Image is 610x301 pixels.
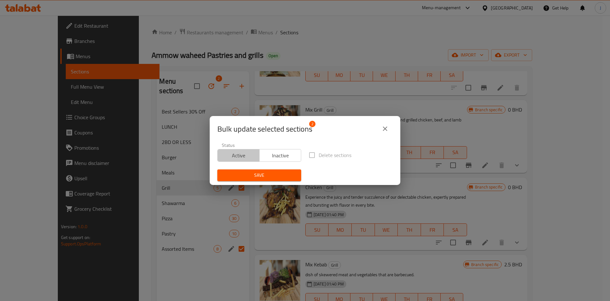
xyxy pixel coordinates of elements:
span: 2 [309,121,315,127]
span: Active [220,151,257,160]
button: Inactive [259,149,302,162]
span: Delete sections [319,151,351,159]
button: Save [217,169,301,181]
span: Save [222,171,296,179]
button: Active [217,149,260,162]
span: Inactive [262,151,299,160]
span: Selected section count [217,124,312,134]
button: close [377,121,393,136]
